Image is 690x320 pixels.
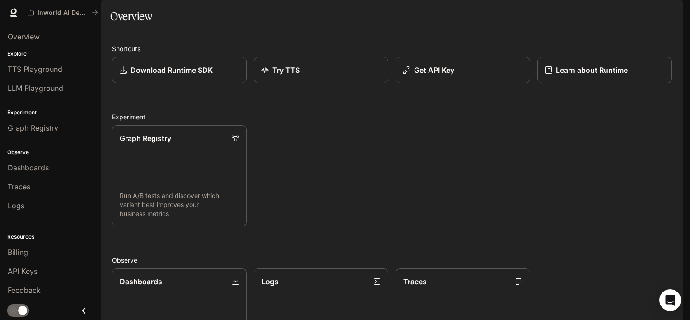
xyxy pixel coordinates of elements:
[120,133,171,144] p: Graph Registry
[403,276,427,287] p: Traces
[396,57,530,83] button: Get API Key
[254,57,388,83] a: Try TTS
[131,65,213,75] p: Download Runtime SDK
[112,125,247,226] a: Graph RegistryRun A/B tests and discover which variant best improves your business metrics
[23,4,102,22] button: All workspaces
[414,65,454,75] p: Get API Key
[112,255,672,265] h2: Observe
[112,44,672,53] h2: Shortcuts
[120,276,162,287] p: Dashboards
[272,65,300,75] p: Try TTS
[120,191,239,218] p: Run A/B tests and discover which variant best improves your business metrics
[37,9,88,17] p: Inworld AI Demos
[537,57,672,83] a: Learn about Runtime
[112,112,672,122] h2: Experiment
[556,65,628,75] p: Learn about Runtime
[659,289,681,311] div: Open Intercom Messenger
[261,276,279,287] p: Logs
[112,57,247,83] a: Download Runtime SDK
[110,7,152,25] h1: Overview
